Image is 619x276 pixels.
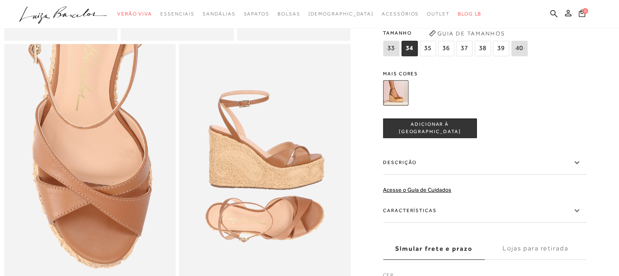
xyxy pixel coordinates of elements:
[383,238,485,260] label: Simular frete e prazo
[382,7,419,22] a: categoryNavScreenReaderText
[117,11,152,17] span: Verão Viva
[383,41,399,56] span: 33
[475,41,491,56] span: 38
[383,121,476,136] span: ADICIONAR À [GEOGRAPHIC_DATA]
[308,11,374,17] span: [DEMOGRAPHIC_DATA]
[203,11,235,17] span: Sandálias
[278,11,300,17] span: Bolsas
[160,11,195,17] span: Essenciais
[117,7,152,22] a: categoryNavScreenReaderText
[456,41,472,56] span: 37
[511,41,527,56] span: 40
[160,7,195,22] a: categoryNavScreenReaderText
[383,71,586,76] span: Mais cores
[426,27,507,40] button: Guia de Tamanhos
[485,238,586,260] label: Lojas para retirada
[203,7,235,22] a: categoryNavScreenReaderText
[576,9,588,20] button: 0
[401,41,418,56] span: 34
[427,11,450,17] span: Outlet
[458,7,481,22] a: BLOG LB
[420,41,436,56] span: 35
[383,199,586,223] label: Características
[383,27,529,39] span: Tamanho
[243,11,269,17] span: Sapatos
[382,11,419,17] span: Acessórios
[383,151,586,175] label: Descrição
[493,41,509,56] span: 39
[427,7,450,22] a: categoryNavScreenReaderText
[278,7,300,22] a: categoryNavScreenReaderText
[383,186,451,193] a: Acesse o Guia de Cuidados
[582,8,588,14] span: 0
[308,7,374,22] a: noSubCategoriesText
[243,7,269,22] a: categoryNavScreenReaderText
[438,41,454,56] span: 36
[383,80,408,105] img: SANDÁLIA ANABELA EM COURO CARAMELO COM SOLADO TEXTURIZADO
[458,11,481,17] span: BLOG LB
[383,118,477,138] button: ADICIONAR À [GEOGRAPHIC_DATA]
